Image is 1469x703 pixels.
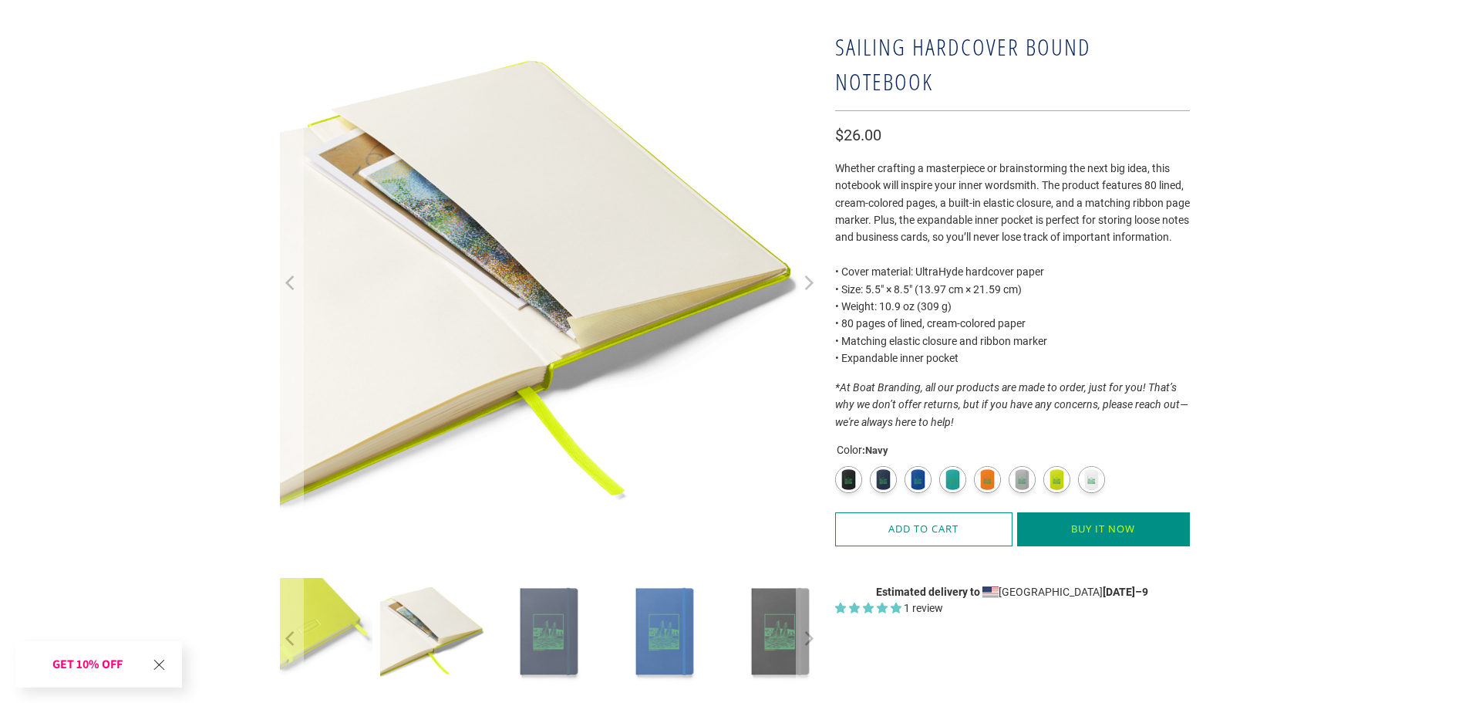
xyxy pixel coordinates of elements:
img: Boatbranding Sailing Hardcover bound notebook Sailing-Gift Regatta Yacht Sailing-Lifestyle Sailin... [264,578,372,686]
span: 5.00 stars [835,602,901,614]
img: Boatbranding Sailing Hardcover bound notebook Sailing-Gift Regatta Yacht Sailing-Lifestyle Sailin... [380,578,488,686]
img: Boatbranding Blue Sailing Hardcover bound notebook Sailing-Gift Regatta Yacht Sailing-Lifestyle S... [611,578,719,686]
button: Next [796,578,820,699]
img: Boatbranding Navy Sailing Hardcover bound notebook Sailing-Gift Regatta Yacht Sailing-Lifestyle S... [495,578,603,686]
b: Estimated delivery to [876,586,980,598]
div: [GEOGRAPHIC_DATA] [835,583,1190,600]
span: 1 review [904,602,943,614]
img: US.svg [982,586,999,597]
b: [DATE]⁠–9 [1103,586,1148,598]
h1: Sailing Hardcover bound notebook [835,26,1190,99]
button: Previous [279,15,304,555]
button: Next [796,15,820,555]
span: : [862,444,865,456]
legend: Color [835,442,1190,458]
span: Add to Cart [851,523,996,536]
span: Navy [862,444,888,456]
em: *At Boat Branding, all our products are made to order, just for you! That’s why we don’t offer re... [835,381,1188,428]
button: Add to Cart [835,512,1012,546]
span: $26.00 [835,126,881,144]
a: Boatbranding Sailing Hardcover bound notebook Sailing-Gift Regatta Yacht Sailing-Lifestyle Sailin... [279,15,819,555]
img: Boatbranding Black Sailing Hardcover bound notebook Sailing-Gift Regatta Yacht Sailing-Lifestyle ... [727,578,835,686]
button: Previous [279,578,304,699]
button: Buy it now [1017,512,1190,546]
div: Whether crafting a masterpiece or brainstorming the next big idea, this notebook will inspire you... [835,160,1190,367]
